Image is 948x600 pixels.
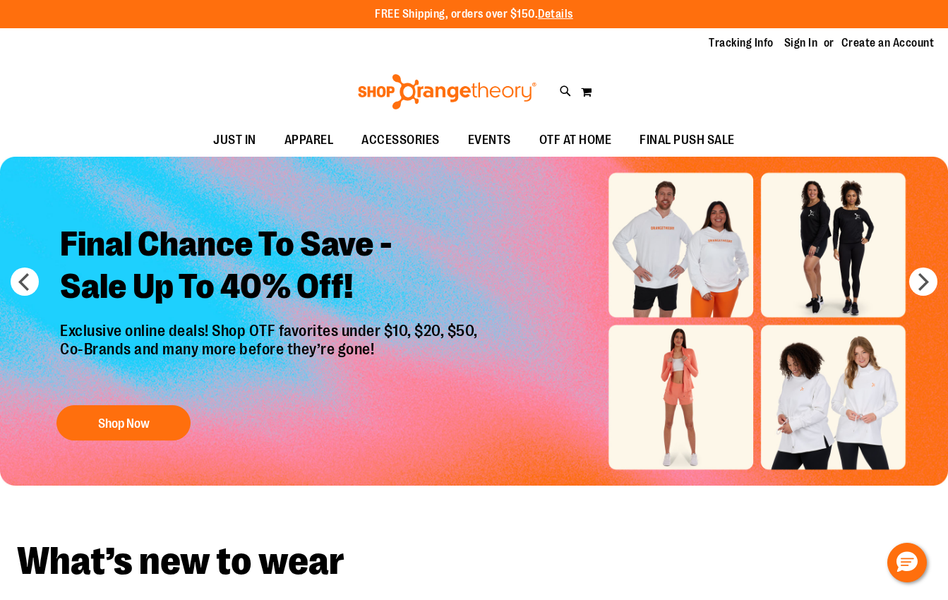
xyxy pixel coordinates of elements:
a: Final Chance To Save -Sale Up To 40% Off! Exclusive online deals! Shop OTF favorites under $10, $... [49,212,492,448]
a: Details [538,8,573,20]
span: OTF AT HOME [539,124,612,156]
button: Shop Now [56,405,191,440]
span: FINAL PUSH SALE [640,124,735,156]
button: Hello, have a question? Let’s chat. [887,543,927,582]
a: JUST IN [199,124,270,157]
span: ACCESSORIES [361,124,440,156]
a: Tracking Info [709,35,774,51]
span: EVENTS [468,124,511,156]
h2: What’s new to wear [17,542,931,581]
a: EVENTS [454,124,525,157]
a: ACCESSORIES [347,124,454,157]
button: prev [11,268,39,296]
span: APPAREL [284,124,334,156]
img: Shop Orangetheory [356,74,539,109]
a: Sign In [784,35,818,51]
p: FREE Shipping, orders over $150. [375,6,573,23]
a: APPAREL [270,124,348,157]
a: Create an Account [841,35,935,51]
p: Exclusive online deals! Shop OTF favorites under $10, $20, $50, Co-Brands and many more before th... [49,322,492,391]
a: FINAL PUSH SALE [625,124,749,157]
a: OTF AT HOME [525,124,626,157]
h2: Final Chance To Save - Sale Up To 40% Off! [49,212,492,322]
span: JUST IN [213,124,256,156]
button: next [909,268,937,296]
